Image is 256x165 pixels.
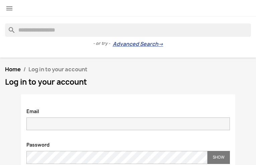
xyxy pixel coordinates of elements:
[5,4,13,12] i: 
[21,138,55,148] label: Password
[5,66,21,73] a: Home
[28,66,87,73] span: Log in to your account
[113,41,163,48] a: Advanced Search→
[21,105,44,115] label: Email
[26,151,207,164] input: Password input
[5,78,251,86] h1: Log in to your account
[207,151,230,164] button: Show
[5,23,13,31] i: search
[158,41,163,48] span: →
[5,23,251,37] input: Search
[93,40,113,47] span: - or try -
